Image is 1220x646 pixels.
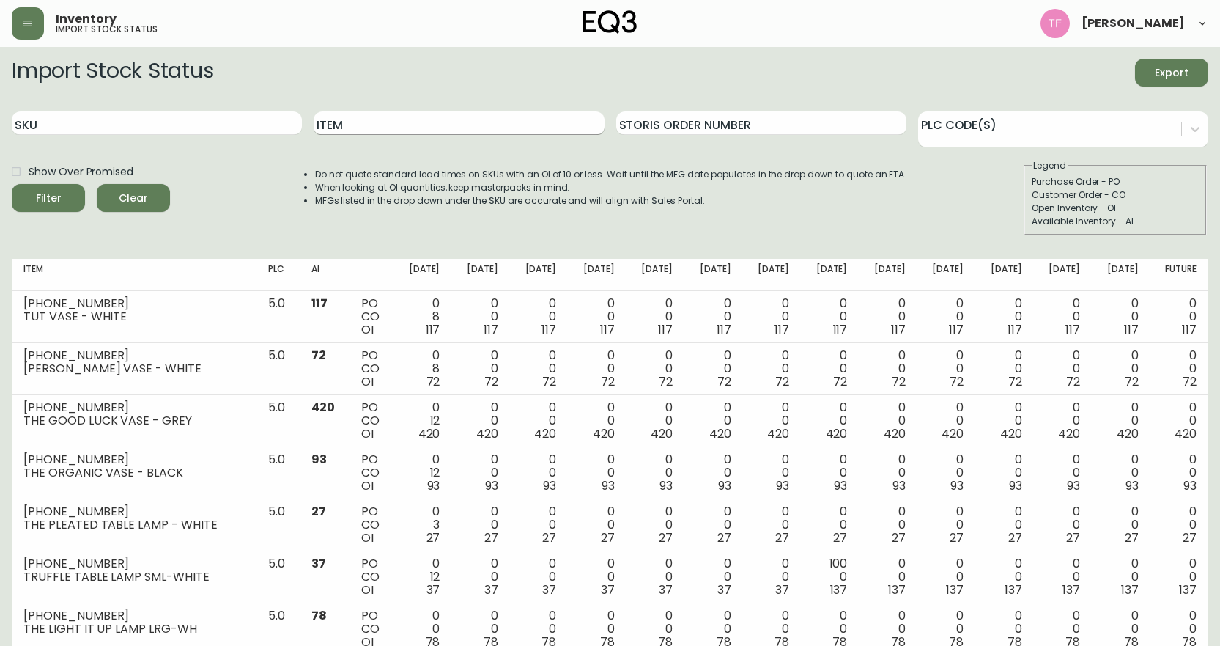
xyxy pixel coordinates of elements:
span: 78 [311,607,327,624]
div: THE GOOD LUCK VASE - GREY [23,414,245,427]
span: 117 [1008,321,1022,338]
span: 420 [884,425,906,442]
div: 0 0 [1046,297,1080,337]
legend: Legend [1032,159,1068,172]
div: 0 0 [1046,401,1080,441]
div: 0 0 [1162,349,1197,389]
div: 0 0 [522,349,556,389]
li: MFGs listed in the drop down under the SKU are accurate and will align with Sales Portal. [315,194,907,208]
span: 117 [717,321,731,338]
div: Filter [36,189,62,208]
span: OI [361,477,374,494]
div: TRUFFLE TABLE LAMP SML-WHITE [23,570,245,584]
span: 27 [1125,529,1139,546]
div: 0 0 [987,297,1021,337]
span: 27 [601,529,615,546]
div: 0 0 [870,505,905,545]
div: 0 0 [522,453,556,493]
span: 72 [1183,373,1197,390]
div: 0 0 [755,453,789,493]
span: 37 [542,581,556,598]
span: 420 [942,425,964,442]
div: 0 0 [638,453,673,493]
div: 0 0 [696,297,731,337]
td: 5.0 [256,551,299,603]
div: 0 12 [405,557,440,597]
div: 0 0 [929,297,964,337]
span: 37 [601,581,615,598]
span: 72 [601,373,615,390]
div: PO CO [361,505,382,545]
h2: Import Stock Status [12,59,213,87]
div: 0 0 [813,401,847,441]
span: OI [361,581,374,598]
div: 0 0 [463,557,498,597]
div: [PHONE_NUMBER] [23,297,245,310]
span: 72 [1066,373,1080,390]
span: Show Over Promised [29,164,133,180]
div: 0 0 [463,505,498,545]
div: 0 0 [580,349,614,389]
div: 0 0 [1162,297,1197,337]
span: 27 [892,529,906,546]
div: 0 0 [696,505,731,545]
span: 37 [484,581,498,598]
th: AI [300,259,350,291]
div: 0 0 [638,297,673,337]
button: Export [1135,59,1208,87]
div: 0 0 [929,505,964,545]
div: [PHONE_NUMBER] [23,557,245,570]
div: 0 0 [870,557,905,597]
div: 0 0 [1103,453,1138,493]
div: 0 0 [696,453,731,493]
td: 5.0 [256,499,299,551]
span: 72 [1008,373,1022,390]
span: 117 [1124,321,1139,338]
div: 0 0 [929,453,964,493]
th: Item [12,259,256,291]
div: 0 0 [755,401,789,441]
th: [DATE] [975,259,1033,291]
div: 0 0 [522,505,556,545]
span: 93 [311,451,327,468]
div: 0 0 [1046,557,1080,597]
div: 100 0 [813,557,847,597]
div: 0 0 [580,453,614,493]
span: 117 [1182,321,1197,338]
span: 137 [1062,581,1080,598]
span: [PERSON_NAME] [1082,18,1185,29]
div: [PHONE_NUMBER] [23,349,245,362]
span: 137 [1179,581,1197,598]
th: [DATE] [1034,259,1092,291]
div: PO CO [361,297,382,337]
th: [DATE] [568,259,626,291]
span: 93 [892,477,906,494]
span: 117 [774,321,789,338]
div: 0 0 [813,505,847,545]
span: 72 [659,373,673,390]
div: 0 0 [813,453,847,493]
div: 0 0 [1046,349,1080,389]
span: 137 [830,581,848,598]
span: 117 [484,321,498,338]
div: 0 0 [1046,505,1080,545]
div: 0 0 [987,505,1021,545]
button: Clear [97,184,170,212]
th: [DATE] [859,259,917,291]
span: 117 [311,295,328,312]
div: 0 0 [987,453,1021,493]
span: 37 [775,581,789,598]
div: 0 0 [638,557,673,597]
span: 420 [1117,425,1139,442]
span: 72 [484,373,498,390]
div: PO CO [361,453,382,493]
span: 72 [775,373,789,390]
span: 117 [1065,321,1080,338]
div: 0 0 [463,297,498,337]
div: 0 0 [1103,349,1138,389]
div: 0 0 [522,557,556,597]
div: [PHONE_NUMBER] [23,609,245,623]
div: Available Inventory - AI [1032,215,1199,228]
th: [DATE] [451,259,509,291]
div: 0 0 [755,505,789,545]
